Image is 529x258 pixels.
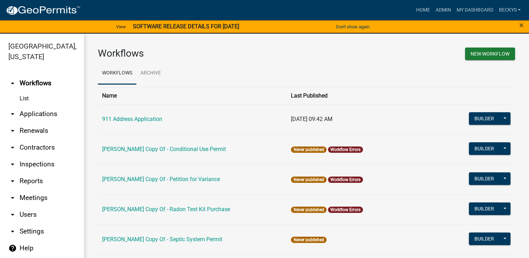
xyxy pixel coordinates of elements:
button: Don't show again [333,21,372,33]
a: Workflow Errors [330,177,360,182]
i: arrow_drop_down [8,194,17,202]
span: Never published [291,146,326,153]
i: help [8,244,17,252]
th: Last Published [287,87,452,104]
h3: Workflows [98,48,301,59]
a: beckys [496,3,523,17]
i: arrow_drop_up [8,79,17,87]
i: arrow_drop_down [8,227,17,236]
a: Workflows [98,62,136,85]
a: Home [413,3,433,17]
i: arrow_drop_down [8,177,17,185]
a: Admin [433,3,453,17]
button: New Workflow [465,48,515,60]
strong: SOFTWARE RELEASE DETAILS FOR [DATE] [133,23,239,30]
i: arrow_drop_down [8,160,17,169]
i: arrow_drop_down [8,127,17,135]
th: Name [98,87,287,104]
i: arrow_drop_down [8,110,17,118]
button: Builder [469,112,500,125]
a: View [113,21,129,33]
button: Builder [469,172,500,185]
a: [PERSON_NAME] Copy Of - Conditional Use Permit [102,146,226,152]
span: Never published [291,237,326,243]
button: Builder [469,142,500,155]
span: [DATE] 09:42 AM [291,116,333,122]
a: Workflow Errors [330,207,360,212]
span: Never published [291,177,326,183]
span: Never published [291,207,326,213]
span: × [519,20,524,30]
button: Close [519,21,524,29]
a: My Dashboard [453,3,496,17]
a: [PERSON_NAME] Copy Of - Petition for Variance [102,176,220,182]
a: Archive [136,62,165,85]
button: Builder [469,232,500,245]
i: arrow_drop_down [8,210,17,219]
a: 911 Address Application [102,116,162,122]
button: Builder [469,202,500,215]
a: Workflow Errors [330,147,360,152]
a: [PERSON_NAME] Copy Of - Radon Test Kit Purchase [102,206,230,213]
i: arrow_drop_down [8,143,17,152]
a: [PERSON_NAME] Copy Of - Septic System Permit [102,236,222,243]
